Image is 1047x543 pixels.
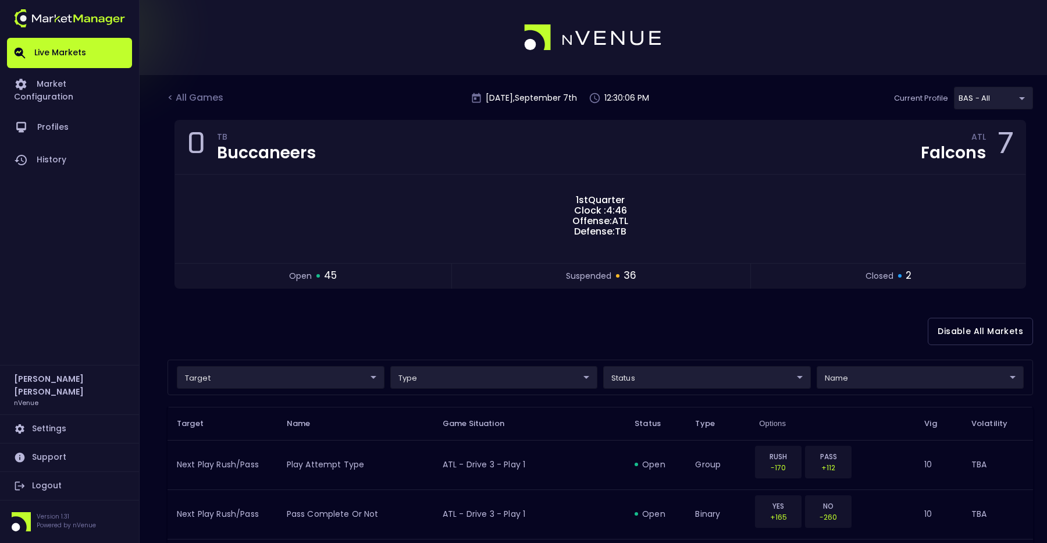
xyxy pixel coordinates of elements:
[277,489,433,539] td: Pass Complete or Not
[915,440,962,489] td: 10
[7,472,132,500] a: Logout
[924,418,952,429] span: Vig
[287,418,326,429] span: Name
[168,440,277,489] td: Next Play Rush/Pass
[763,451,794,462] p: RUSH
[695,418,730,429] span: Type
[763,462,794,473] p: -170
[686,489,750,539] td: binary
[443,418,519,429] span: Game Situation
[906,268,911,283] span: 2
[168,91,226,106] div: < All Games
[915,489,962,539] td: 10
[390,366,598,389] div: target
[971,418,1023,429] span: Volatility
[7,144,132,176] a: History
[168,489,277,539] td: Next Play Rush/Pass
[571,205,631,216] span: Clock : 4:46
[921,145,986,161] div: Falcons
[187,130,205,165] div: 0
[37,521,96,530] p: Powered by nVenue
[813,501,844,512] p: NO
[7,68,132,111] a: Market Configuration
[7,415,132,443] a: Settings
[14,398,38,407] h3: nVenue
[604,92,649,104] p: 12:30:06 PM
[569,216,632,226] span: Offense: ATL
[962,440,1033,489] td: TBA
[433,440,625,489] td: ATL - Drive 3 - Play 1
[763,501,794,512] p: YES
[289,270,312,282] span: open
[324,268,337,283] span: 45
[813,451,844,462] p: PASS
[962,489,1033,539] td: TBA
[14,9,125,27] img: logo
[603,366,811,389] div: target
[571,226,630,237] span: Defense: TB
[177,418,219,429] span: Target
[217,145,316,161] div: Buccaneers
[817,366,1024,389] div: target
[750,407,915,440] th: Options
[177,366,384,389] div: target
[486,92,577,104] p: [DATE] , September 7 th
[928,318,1033,345] button: Disable All Markets
[971,134,986,143] div: ATL
[763,512,794,523] p: +165
[433,489,625,539] td: ATL - Drive 3 - Play 1
[524,24,663,51] img: logo
[7,38,132,68] a: Live Markets
[624,268,636,283] span: 36
[572,195,628,205] span: 1st Quarter
[217,134,316,143] div: TB
[813,462,844,473] p: +112
[7,443,132,471] a: Support
[37,512,96,521] p: Version 1.31
[14,372,125,398] h2: [PERSON_NAME] [PERSON_NAME]
[686,440,750,489] td: group
[566,270,611,282] span: suspended
[635,508,676,520] div: open
[7,111,132,144] a: Profiles
[998,130,1014,165] div: 7
[866,270,893,282] span: closed
[635,418,676,429] span: Status
[7,512,132,531] div: Version 1.31Powered by nVenue
[635,459,676,470] div: open
[954,87,1033,109] div: target
[894,93,948,104] p: Current Profile
[277,440,433,489] td: Play Attempt Type
[813,512,844,523] p: -260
